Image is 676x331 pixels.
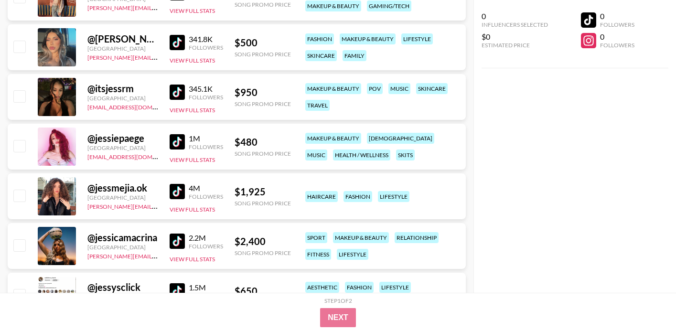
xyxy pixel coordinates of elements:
[189,193,223,200] div: Followers
[87,95,158,102] div: [GEOGRAPHIC_DATA]
[324,297,352,304] div: Step 1 of 2
[235,51,291,58] div: Song Promo Price
[343,191,372,202] div: fashion
[189,183,223,193] div: 4M
[235,235,291,247] div: $ 2,400
[87,83,158,95] div: @ itsjessrm
[87,33,158,45] div: @ [PERSON_NAME]
[87,132,158,144] div: @ jessiepaege
[388,83,410,94] div: music
[87,194,158,201] div: [GEOGRAPHIC_DATA]
[395,232,439,243] div: relationship
[170,156,215,163] button: View Full Stats
[189,243,223,250] div: Followers
[87,2,229,11] a: [PERSON_NAME][EMAIL_ADDRESS][DOMAIN_NAME]
[87,102,183,111] a: [EMAIL_ADDRESS][DOMAIN_NAME]
[340,33,396,44] div: makeup & beauty
[416,83,448,94] div: skincare
[189,44,223,51] div: Followers
[367,133,434,144] div: [DEMOGRAPHIC_DATA]
[320,308,356,327] button: Next
[305,249,331,260] div: fitness
[305,50,337,61] div: skincare
[305,149,327,160] div: music
[235,249,291,256] div: Song Promo Price
[87,144,158,151] div: [GEOGRAPHIC_DATA]
[305,100,330,111] div: travel
[482,21,548,28] div: Influencers Selected
[189,233,223,243] div: 2.2M
[87,281,158,293] div: @ jessysclick
[305,191,338,202] div: haircare
[87,244,158,251] div: [GEOGRAPHIC_DATA]
[170,206,215,213] button: View Full Stats
[343,50,366,61] div: family
[189,283,223,292] div: 1.5M
[189,84,223,94] div: 345.1K
[170,184,185,199] img: TikTok
[189,292,223,299] div: Followers
[367,83,383,94] div: pov
[396,149,415,160] div: skits
[189,34,223,44] div: 341.8K
[482,32,548,42] div: $0
[345,282,374,293] div: fashion
[333,232,389,243] div: makeup & beauty
[87,232,158,244] div: @ jessicamacrina
[305,0,361,11] div: makeup & beauty
[189,134,223,143] div: 1M
[235,1,291,8] div: Song Promo Price
[87,182,158,194] div: @ jessmejia.ok
[170,85,185,100] img: TikTok
[401,33,433,44] div: lifestyle
[482,11,548,21] div: 0
[235,37,291,49] div: $ 500
[235,285,291,297] div: $ 650
[305,232,327,243] div: sport
[235,150,291,157] div: Song Promo Price
[235,136,291,148] div: $ 480
[600,32,634,42] div: 0
[305,282,339,293] div: aesthetic
[367,0,411,11] div: gaming/tech
[333,149,390,160] div: health / wellness
[170,107,215,114] button: View Full Stats
[170,7,215,14] button: View Full Stats
[305,33,334,44] div: fashion
[235,100,291,107] div: Song Promo Price
[235,200,291,207] div: Song Promo Price
[305,133,361,144] div: makeup & beauty
[87,251,229,260] a: [PERSON_NAME][EMAIL_ADDRESS][DOMAIN_NAME]
[87,151,183,160] a: [EMAIL_ADDRESS][DOMAIN_NAME]
[87,201,229,210] a: [PERSON_NAME][EMAIL_ADDRESS][DOMAIN_NAME]
[628,283,665,320] iframe: Drift Widget Chat Controller
[337,249,368,260] div: lifestyle
[600,42,634,49] div: Followers
[87,45,158,52] div: [GEOGRAPHIC_DATA]
[170,57,215,64] button: View Full Stats
[379,282,411,293] div: lifestyle
[170,234,185,249] img: TikTok
[235,86,291,98] div: $ 950
[189,143,223,150] div: Followers
[378,191,409,202] div: lifestyle
[170,283,185,299] img: TikTok
[170,134,185,149] img: TikTok
[170,256,215,263] button: View Full Stats
[189,94,223,101] div: Followers
[170,35,185,50] img: TikTok
[482,42,548,49] div: Estimated Price
[235,186,291,198] div: $ 1,925
[600,21,634,28] div: Followers
[87,52,229,61] a: [PERSON_NAME][EMAIL_ADDRESS][DOMAIN_NAME]
[305,83,361,94] div: makeup & beauty
[600,11,634,21] div: 0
